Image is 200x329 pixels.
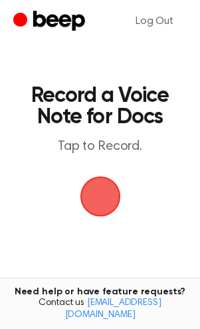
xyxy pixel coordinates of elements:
a: Log Out [122,5,187,37]
a: Beep [13,9,88,35]
h1: Record a Voice Note for Docs [24,85,176,128]
p: Tap to Record. [24,139,176,155]
a: [EMAIL_ADDRESS][DOMAIN_NAME] [65,298,161,320]
span: Contact us [8,298,192,321]
img: Beep Logo [80,176,120,216]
